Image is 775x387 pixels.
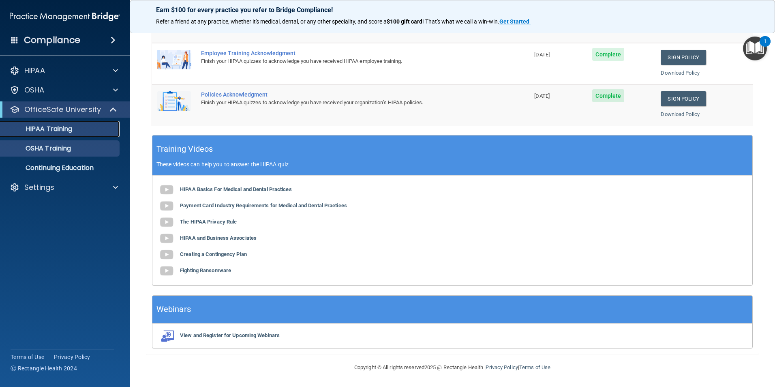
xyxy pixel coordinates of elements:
img: gray_youtube_icon.38fcd6cc.png [158,214,175,230]
a: Terms of Use [519,364,550,370]
p: OfficeSafe University [24,105,101,114]
a: Privacy Policy [54,353,90,361]
b: The HIPAA Privacy Rule [180,219,237,225]
h5: Webinars [156,302,191,316]
a: HIPAA [10,66,118,75]
b: View and Register for Upcoming Webinars [180,332,280,338]
p: OSHA Training [5,144,71,153]
b: Payment Card Industry Requirements for Medical and Dental Practices [180,202,347,209]
h4: Compliance [24,34,80,46]
a: Terms of Use [11,353,44,361]
p: Continuing Education [5,164,116,172]
div: 1 [764,41,766,52]
div: Policies Acknowledgment [201,91,489,98]
img: gray_youtube_icon.38fcd6cc.png [158,198,175,214]
div: Copyright © All rights reserved 2025 @ Rectangle Health | | [304,355,600,381]
img: gray_youtube_icon.38fcd6cc.png [158,230,175,247]
a: Download Policy [661,111,700,117]
p: HIPAA Training [5,125,72,133]
img: webinarIcon.c7ebbf15.png [158,330,175,342]
span: [DATE] [534,93,550,99]
div: Employee Training Acknowledgment [201,50,489,56]
span: Ⓒ Rectangle Health 2024 [11,364,77,372]
span: [DATE] [534,52,550,58]
p: Settings [24,183,54,192]
img: gray_youtube_icon.38fcd6cc.png [158,182,175,198]
a: OfficeSafe University [10,105,118,114]
b: HIPAA and Business Associates [180,235,257,241]
img: gray_youtube_icon.38fcd6cc.png [158,247,175,263]
b: HIPAA Basics For Medical and Dental Practices [180,186,292,192]
img: gray_youtube_icon.38fcd6cc.png [158,263,175,279]
button: Open Resource Center, 1 new notification [743,37,767,60]
b: Creating a Contingency Plan [180,251,247,257]
div: Finish your HIPAA quizzes to acknowledge you have received your organization’s HIPAA policies. [201,98,489,107]
span: ! That's what we call a win-win. [422,18,499,25]
div: Finish your HIPAA quizzes to acknowledge you have received HIPAA employee training. [201,56,489,66]
a: Privacy Policy [486,364,518,370]
span: Complete [592,89,624,102]
a: OSHA [10,85,118,95]
strong: Get Started [499,18,529,25]
a: Get Started [499,18,531,25]
a: Download Policy [661,70,700,76]
p: HIPAA [24,66,45,75]
b: Fighting Ransomware [180,267,231,273]
img: PMB logo [10,9,120,25]
p: OSHA [24,85,45,95]
a: Sign Policy [661,50,706,65]
span: Complete [592,48,624,61]
h5: Training Videos [156,142,213,156]
strong: $100 gift card [387,18,422,25]
a: Settings [10,183,118,192]
p: Earn $100 for every practice you refer to Bridge Compliance! [156,6,749,14]
a: Sign Policy [661,91,706,106]
p: These videos can help you to answer the HIPAA quiz [156,161,748,168]
a: Download Certificate [661,28,710,34]
span: Refer a friend at any practice, whether it's medical, dental, or any other speciality, and score a [156,18,387,25]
